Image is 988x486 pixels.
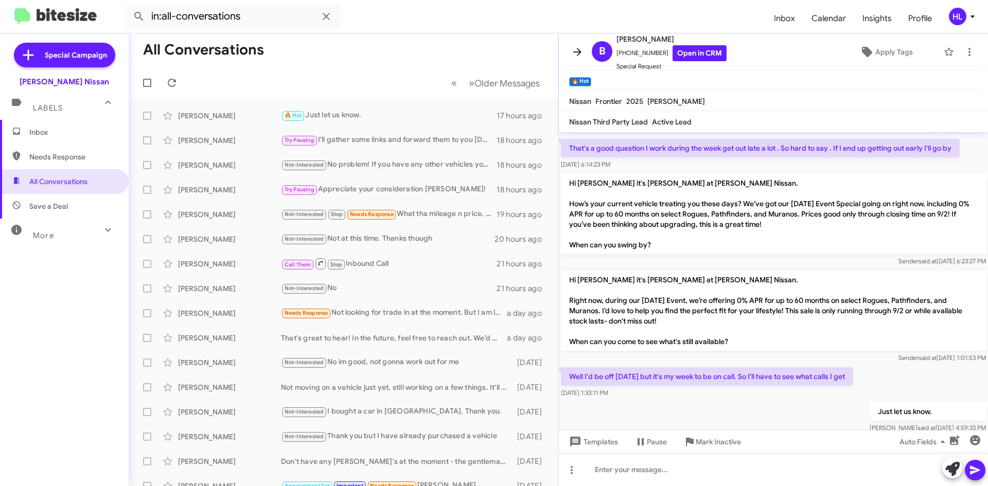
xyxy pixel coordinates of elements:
span: Needs Response [350,211,394,218]
div: I bought a car in [GEOGRAPHIC_DATA]. Thank you. [281,406,512,418]
a: Calendar [803,4,854,33]
span: Not-Interested [285,161,324,168]
div: [DATE] [512,407,550,417]
div: What tha mileage n price, yr? [281,208,497,220]
div: [DATE] [512,382,550,392]
button: Mark Inactive [675,433,749,451]
span: Save a Deal [29,201,68,211]
button: Pause [626,433,675,451]
span: 2025 [626,97,643,106]
span: [DATE] 1:33:11 PM [561,389,608,397]
span: Try Pausing [285,186,314,193]
span: Special Request [616,61,727,71]
div: Appreciate your consideration [PERSON_NAME]! [281,184,497,195]
span: Nissan Third Party Lead [569,117,648,127]
span: Stop [330,261,343,268]
div: 20 hours ago [495,234,550,244]
div: [PERSON_NAME] [178,283,281,294]
span: B [599,43,606,60]
div: No im good, not gonna work out for me [281,356,512,368]
div: 18 hours ago [497,185,550,195]
span: Nissan [569,97,591,106]
span: Labels [33,103,63,113]
p: Hi [PERSON_NAME] it's [PERSON_NAME] at [PERSON_NAME] Nissan. How’s your current vehicle treating ... [561,174,986,254]
div: Just let us know. [281,110,497,121]
span: « [451,77,457,89]
p: Just let us know. [870,402,986,421]
span: Mark Inactive [696,433,741,451]
button: Next [463,73,546,94]
span: Sender [DATE] 6:23:27 PM [898,257,986,265]
div: [PERSON_NAME] [178,431,281,442]
h1: All Conversations [143,42,264,58]
span: Not-Interested [285,433,324,440]
span: Apply Tags [875,43,913,61]
span: Sender [DATE] 1:01:53 PM [898,354,986,362]
div: 17 hours ago [497,111,550,121]
a: Open in CRM [673,45,727,61]
span: [PERSON_NAME] [DATE] 4:59:33 PM [870,424,986,431]
span: 🔥 Hot [285,112,302,119]
div: [PERSON_NAME] [178,333,281,343]
div: [PERSON_NAME] [178,407,281,417]
p: Hi [PERSON_NAME] it's [PERSON_NAME] at [PERSON_NAME] Nissan. Right now, during our [DATE] Event, ... [561,271,986,351]
span: said at [919,354,937,362]
div: I'll gather some links and forward them to you [DATE]! [281,134,497,146]
div: Not looking for trade in at the moment. But I am looking at the Armadas Platinum Reserve AWD. Do ... [281,307,507,319]
span: Not-Interested [285,408,324,415]
div: Inbound Call [281,257,497,270]
div: HL [949,8,966,25]
span: Insights [854,4,900,33]
span: Not-Interested [285,285,324,292]
span: Frontier [595,97,622,106]
span: Try Pausing [285,137,314,143]
div: Not moving on a vehicle just yet, still working on a few things. It'll be a little while still. T... [281,382,512,392]
span: Special Campaign [45,50,107,60]
div: [DATE] [512,456,550,466]
span: Not-Interested [285,211,324,218]
span: [DATE] 6:14:23 PM [561,160,610,168]
span: Stop [331,211,343,218]
span: Auto Fields [899,433,949,451]
span: Older Messages [474,78,540,89]
span: [PHONE_NUMBER] [616,45,727,61]
span: Not-Interested [285,359,324,366]
div: [DATE] [512,357,550,368]
div: [PERSON_NAME] [178,111,281,121]
span: More [33,231,54,240]
p: Well I'd be off [DATE] but it's my week to be on call. So I'll have to see what calls I get [561,367,853,386]
a: Inbox [766,4,803,33]
span: Inbox [29,127,117,137]
button: HL [940,8,977,25]
span: Needs Response [285,310,328,316]
div: 19 hours ago [497,209,550,220]
div: [DATE] [512,431,550,442]
div: That's great to hear! In the future, feel free to reach out. We’d be happy to help you again! [281,333,507,343]
span: » [469,77,474,89]
button: Apply Tags [833,43,939,61]
span: said at [919,257,937,265]
div: 18 hours ago [497,135,550,146]
span: Not-Interested [285,236,324,242]
div: [PERSON_NAME] [178,234,281,244]
div: [PERSON_NAME] [178,456,281,466]
button: Templates [559,433,626,451]
span: Call Them [285,261,311,268]
div: 21 hours ago [497,283,550,294]
div: [PERSON_NAME] Nissan [20,77,109,87]
span: said at [918,424,936,431]
div: Thank you but I have already purchased a vehicle [281,430,512,442]
p: That's a good question I work during the week get out late a lot . So hard to say . If I end up g... [561,139,960,157]
input: Search [125,4,341,29]
div: [PERSON_NAME] [178,259,281,269]
nav: Page navigation example [446,73,546,94]
div: [PERSON_NAME] [178,209,281,220]
span: Active Lead [652,117,692,127]
a: Profile [900,4,940,33]
div: [PERSON_NAME] [178,135,281,146]
div: Not at this time. Thanks though [281,233,495,245]
span: [PERSON_NAME] [647,97,705,106]
div: No problem! If you have any other vehicles you'd like to discuss selling, I'd love to help. Thank... [281,159,497,171]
